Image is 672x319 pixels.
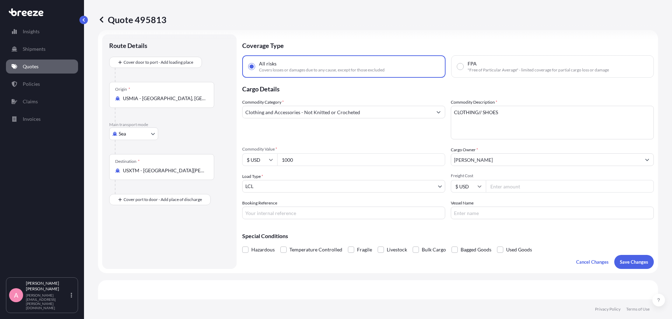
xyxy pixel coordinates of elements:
[461,244,491,255] span: Bagged Goods
[109,41,147,50] p: Route Details
[23,116,41,123] p: Invoices
[387,244,407,255] span: Livestock
[451,207,654,219] input: Enter name
[486,180,654,193] input: Enter amount
[6,112,78,126] a: Invoices
[248,63,255,70] input: All risksCovers losses or damages due to any cause, except for those excluded
[23,81,40,88] p: Policies
[6,77,78,91] a: Policies
[123,95,205,102] input: Origin
[23,46,45,53] p: Shipments
[23,28,40,35] p: Insights
[6,95,78,109] a: Claims
[6,25,78,39] a: Insights
[242,200,277,207] label: Booking Reference
[242,78,654,99] p: Cargo Details
[26,280,69,292] p: [PERSON_NAME] [PERSON_NAME]
[115,86,130,92] div: Origin
[98,14,167,25] p: Quote 495813
[242,180,445,193] button: LCL
[457,63,463,70] input: FPA"Free of Particular Average" - limited coverage for partial cargo loss or damage
[468,60,477,67] span: FPA
[109,57,202,68] button: Cover door to port - Add loading place
[242,146,445,152] span: Commodity Value
[242,173,263,180] span: Load Type
[259,67,385,73] span: Covers losses or damages due to any cause, except for those excluded
[289,244,342,255] span: Temperature Controlled
[451,146,478,153] label: Cargo Owner
[14,292,18,299] span: A
[641,153,653,166] button: Show suggestions
[451,153,641,166] input: Full name
[620,258,648,265] p: Save Changes
[422,244,446,255] span: Bulk Cargo
[451,173,654,179] span: Freight Cost
[26,293,69,310] p: [PERSON_NAME][EMAIL_ADDRESS][PERSON_NAME][DOMAIN_NAME]
[119,130,126,137] span: Sea
[242,99,284,106] label: Commodity Category
[243,106,432,118] input: Select a commodity type
[245,183,253,190] span: LCL
[576,258,609,265] p: Cancel Changes
[6,60,78,74] a: Quotes
[242,233,654,239] p: Special Conditions
[468,67,609,73] span: "Free of Particular Average" - limited coverage for partial cargo loss or damage
[6,42,78,56] a: Shipments
[259,60,276,67] span: All risks
[626,306,650,312] a: Terms of Use
[242,207,445,219] input: Your internal reference
[124,196,202,203] span: Cover port to door - Add place of discharge
[277,153,445,166] input: Type amount
[109,127,158,140] button: Select transport
[451,200,474,207] label: Vessel Name
[570,255,614,269] button: Cancel Changes
[251,244,275,255] span: Hazardous
[23,98,38,105] p: Claims
[109,194,211,205] button: Cover port to door - Add place of discharge
[109,122,230,127] p: Main transport mode
[614,255,654,269] button: Save Changes
[23,63,38,70] p: Quotes
[451,106,654,139] textarea: CLOTHING// SHOES
[115,159,140,164] div: Destination
[123,167,205,174] input: Destination
[506,244,532,255] span: Used Goods
[595,306,621,312] a: Privacy Policy
[451,99,497,106] label: Commodity Description
[357,244,372,255] span: Fragile
[124,59,193,66] span: Cover door to port - Add loading place
[242,34,654,55] p: Coverage Type
[432,106,445,118] button: Show suggestions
